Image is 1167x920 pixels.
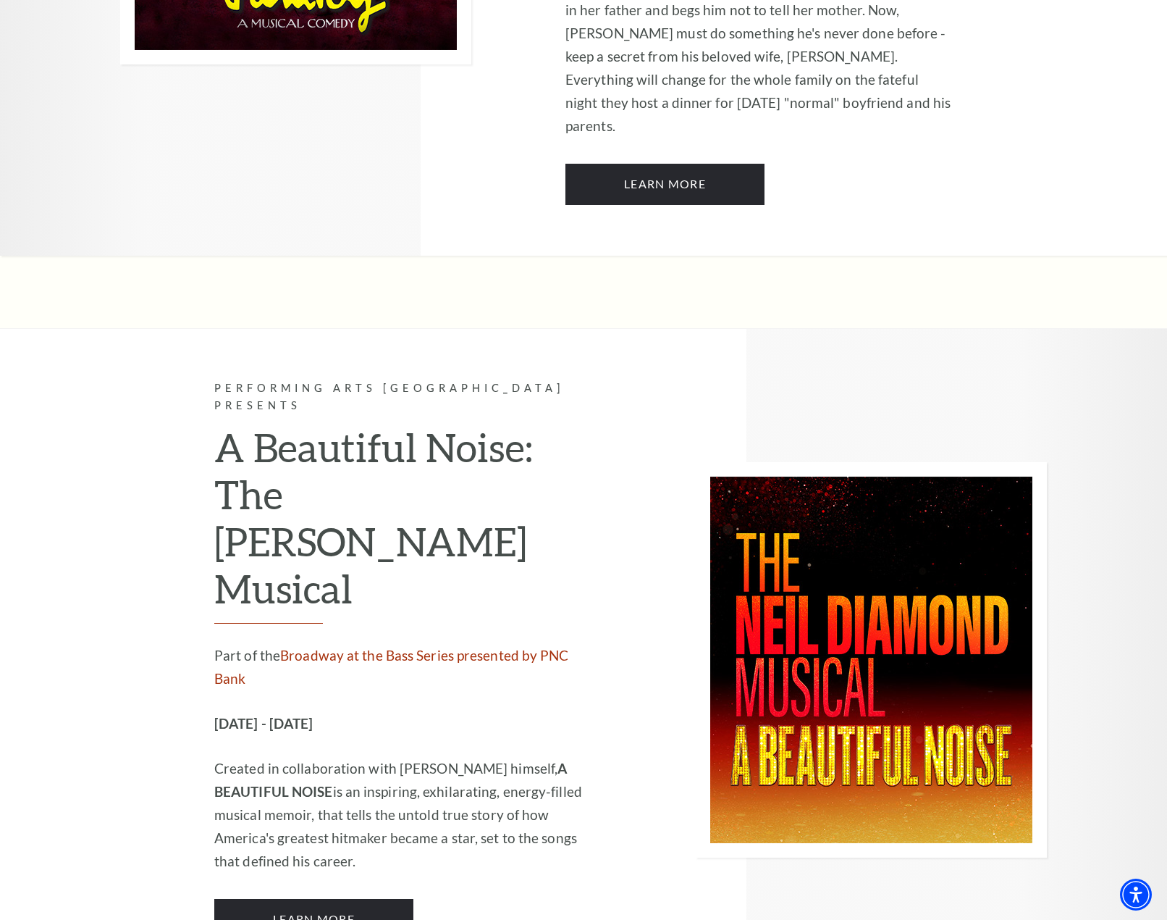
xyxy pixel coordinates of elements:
strong: A BEAUTIFUL NOISE [214,760,567,800]
strong: [DATE] - [DATE] [214,715,313,732]
h2: A Beautiful Noise: The [PERSON_NAME] Musical [214,424,602,624]
a: Broadway at the Bass Series presented by PNC Bank [214,647,569,687]
a: Learn More The Addams Family, The Musical [565,164,764,204]
div: Accessibility Menu [1120,879,1152,911]
p: Part of the [214,644,602,690]
img: Performing Arts Fort Worth Presents [696,462,1047,858]
p: Performing Arts [GEOGRAPHIC_DATA] Presents [214,380,602,416]
p: Created in collaboration with [PERSON_NAME] himself, is an inspiring, exhilarating, energy-filled... [214,757,602,873]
